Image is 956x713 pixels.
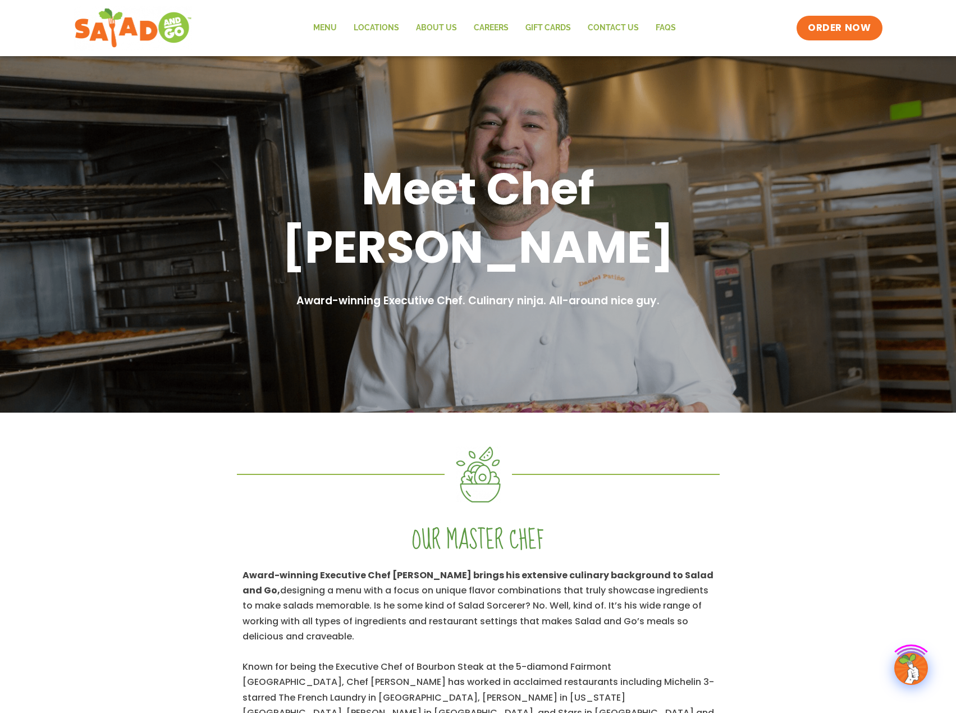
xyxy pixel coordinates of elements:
[579,15,647,41] a: Contact Us
[186,293,770,309] h2: Award-winning Executive Chef. Culinary ninja. All-around nice guy.
[465,15,517,41] a: Careers
[345,15,408,41] a: Locations
[456,446,501,502] img: Asset 4@2x
[797,16,882,40] a: ORDER NOW
[305,15,684,41] nav: Menu
[243,568,714,644] p: designing a menu with a focus on unique flavor combinations that truly showcase ingredients to ma...
[243,569,713,597] strong: Award-winning Executive Chef [PERSON_NAME] brings his extensive culinary background to Salad and Go,
[408,15,465,41] a: About Us
[647,15,684,41] a: FAQs
[186,159,770,276] h1: Meet Chef [PERSON_NAME]
[243,525,714,556] h2: Our master chef
[808,21,871,35] span: ORDER NOW
[305,15,345,41] a: Menu
[74,6,193,51] img: new-SAG-logo-768×292
[517,15,579,41] a: GIFT CARDS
